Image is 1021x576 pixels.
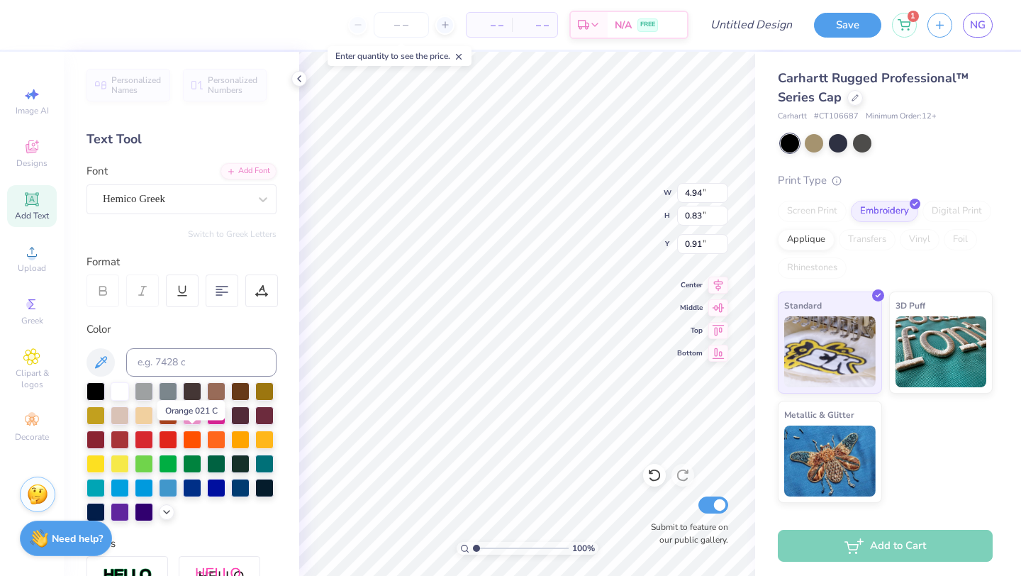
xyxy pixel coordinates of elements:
[87,130,277,149] div: Text Tool
[677,280,703,290] span: Center
[908,11,919,22] span: 1
[677,348,703,358] span: Bottom
[87,321,277,338] div: Color
[778,70,969,106] span: Carhartt Rugged Professional™ Series Cap
[16,105,49,116] span: Image AI
[839,229,896,250] div: Transfers
[7,367,57,390] span: Clipart & logos
[900,229,939,250] div: Vinyl
[615,18,632,33] span: N/A
[15,210,49,221] span: Add Text
[643,521,728,546] label: Submit to feature on our public gallery.
[15,431,49,443] span: Decorate
[922,201,991,222] div: Digital Print
[677,326,703,336] span: Top
[126,348,277,377] input: e.g. 7428 c
[784,407,854,422] span: Metallic & Glitter
[221,163,277,179] div: Add Font
[520,18,549,33] span: – –
[188,228,277,240] button: Switch to Greek Letters
[778,201,847,222] div: Screen Print
[640,20,655,30] span: FREE
[896,316,987,387] img: 3D Puff
[87,536,277,552] div: Styles
[16,157,48,169] span: Designs
[784,426,876,497] img: Metallic & Glitter
[208,75,258,95] span: Personalized Numbers
[475,18,503,33] span: – –
[778,257,847,279] div: Rhinestones
[572,542,595,555] span: 100 %
[778,229,835,250] div: Applique
[87,254,278,270] div: Format
[778,111,807,123] span: Carhartt
[784,316,876,387] img: Standard
[896,298,925,313] span: 3D Puff
[970,17,986,33] span: NG
[52,532,103,545] strong: Need help?
[784,298,822,313] span: Standard
[374,12,429,38] input: – –
[111,75,162,95] span: Personalized Names
[866,111,937,123] span: Minimum Order: 12 +
[87,163,108,179] label: Font
[944,229,977,250] div: Foil
[778,172,993,189] div: Print Type
[814,111,859,123] span: # CT106687
[157,401,225,421] div: Orange 021 C
[699,11,803,39] input: Untitled Design
[963,13,993,38] a: NG
[677,303,703,313] span: Middle
[18,262,46,274] span: Upload
[851,201,918,222] div: Embroidery
[328,46,472,66] div: Enter quantity to see the price.
[21,315,43,326] span: Greek
[814,13,881,38] button: Save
